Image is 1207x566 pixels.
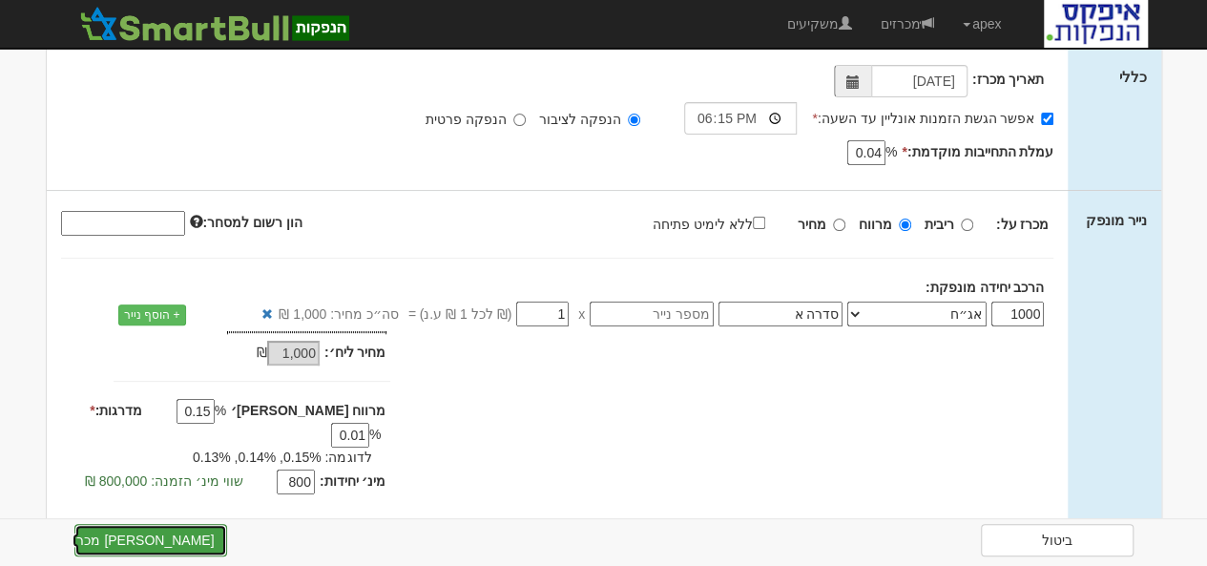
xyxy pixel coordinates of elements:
[859,217,892,232] strong: מרווח
[416,304,511,324] span: (₪ לכל 1 ₪ ע.נ)
[190,213,302,232] label: הון רשום למסחר:
[578,304,585,324] span: x
[231,401,385,420] label: מרווח [PERSON_NAME]׳
[408,304,416,324] span: =
[926,280,1044,295] strong: הרכב יחידה מונפקת:
[1119,67,1147,87] label: כללי
[193,450,371,465] span: לדוגמה: 0.15%, 0.14%, 0.13%
[215,401,226,420] span: %
[718,302,843,326] input: שם הסדרה *
[426,110,526,129] label: הנפקה פרטית
[653,213,784,234] label: ללא לימיט פתיחה
[899,219,911,231] input: מרווח
[812,109,1053,128] label: אפשר הגשת הזמנות אונליין עד השעה:
[369,425,381,444] span: %
[1041,113,1053,125] input: אפשר הגשת הזמנות אונליין עד השעה:*
[177,343,324,366] div: ₪
[1085,210,1146,230] label: נייר מונפק
[324,343,386,362] label: מחיר ליח׳:
[991,302,1044,326] input: כמות
[590,302,714,326] input: מספר נייר
[885,142,897,161] span: %
[539,110,640,129] label: הנפקה לציבור
[85,473,243,489] span: שווי מינ׳ הזמנה: 800,000 ₪
[972,70,1045,89] label: תאריך מכרז:
[996,217,1050,232] strong: מכרז על:
[961,219,973,231] input: ריבית
[902,142,1053,161] label: עמלת התחייבות מוקדמת:
[513,114,526,126] input: הנפקה פרטית
[279,304,399,324] span: סה״כ מחיר: 1,000 ₪
[833,219,845,231] input: מחיר
[90,401,142,420] label: מדרגות:
[320,472,386,491] label: מינ׳ יחידות:
[74,524,227,556] button: [PERSON_NAME] מכרז
[516,302,569,326] input: מחיר *
[925,217,954,232] strong: ריבית
[798,217,826,232] strong: מחיר
[981,524,1134,556] a: ביטול
[74,5,355,43] img: SmartBull Logo
[628,114,640,126] input: הנפקה לציבור
[118,304,186,325] a: + הוסף נייר
[753,217,765,229] input: ללא לימיט פתיחה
